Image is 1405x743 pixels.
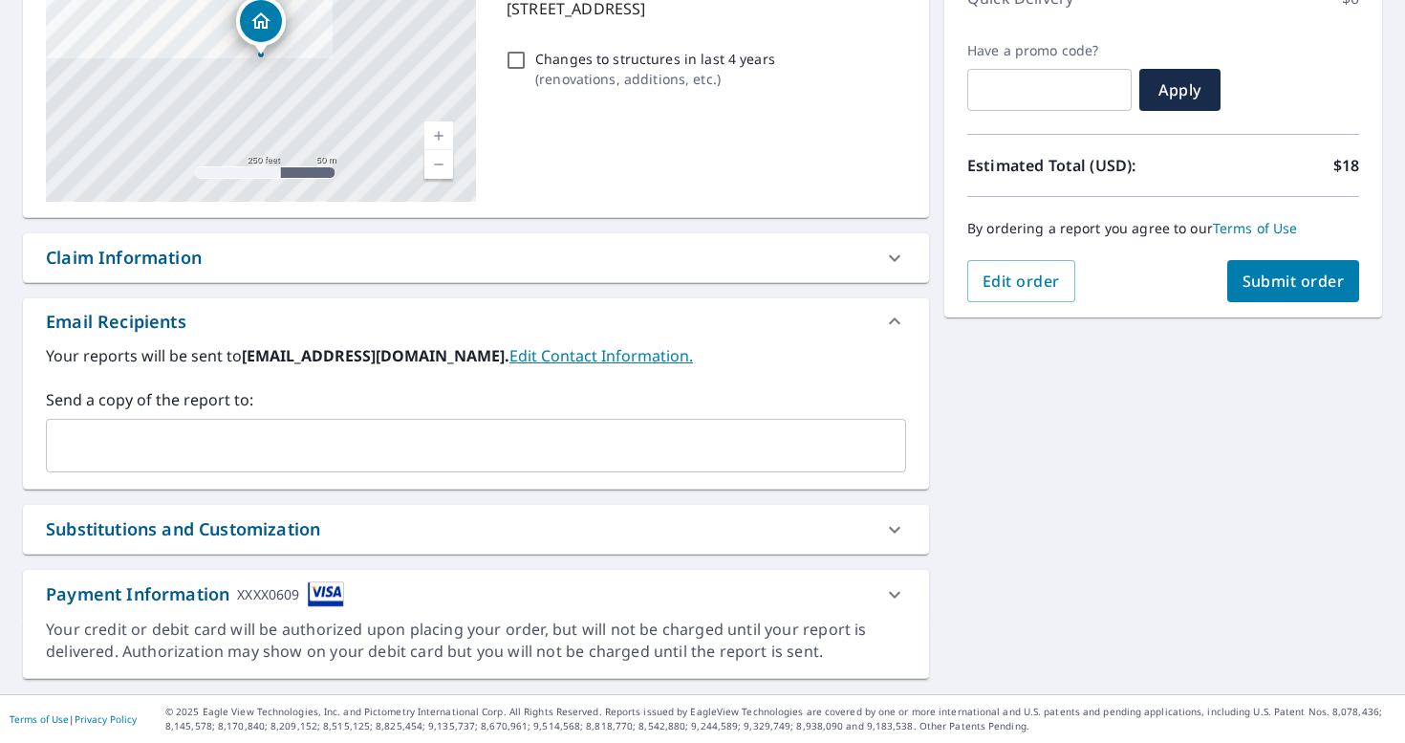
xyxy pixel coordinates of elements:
button: Submit order [1227,260,1360,302]
button: Apply [1139,69,1221,111]
span: Submit order [1243,271,1345,292]
a: Terms of Use [10,712,69,726]
label: Have a promo code? [967,42,1132,59]
button: Edit order [967,260,1075,302]
div: Email Recipients [23,298,929,344]
a: Terms of Use [1213,219,1298,237]
span: Apply [1155,79,1205,100]
a: Current Level 17, Zoom In [424,121,453,150]
div: Substitutions and Customization [23,505,929,554]
div: Email Recipients [46,309,186,335]
div: Claim Information [46,245,202,271]
p: | [10,713,137,725]
div: Your credit or debit card will be authorized upon placing your order, but will not be charged unt... [46,619,906,663]
div: Substitutions and Customization [46,516,320,542]
p: $18 [1333,154,1359,177]
label: Your reports will be sent to [46,344,906,367]
b: [EMAIL_ADDRESS][DOMAIN_NAME]. [242,345,509,366]
div: Claim Information [23,233,929,282]
label: Send a copy of the report to: [46,388,906,411]
a: Current Level 17, Zoom Out [424,150,453,179]
div: Payment InformationXXXX0609cardImage [23,570,929,619]
img: cardImage [308,581,344,607]
p: © 2025 Eagle View Technologies, Inc. and Pictometry International Corp. All Rights Reserved. Repo... [165,705,1395,733]
a: Privacy Policy [75,712,137,726]
span: Edit order [983,271,1060,292]
a: EditContactInfo [509,345,693,366]
p: Changes to structures in last 4 years [535,49,775,69]
p: Estimated Total (USD): [967,154,1163,177]
p: ( renovations, additions, etc. ) [535,69,775,89]
div: XXXX0609 [237,581,299,607]
p: By ordering a report you agree to our [967,220,1359,237]
div: Payment Information [46,581,344,607]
